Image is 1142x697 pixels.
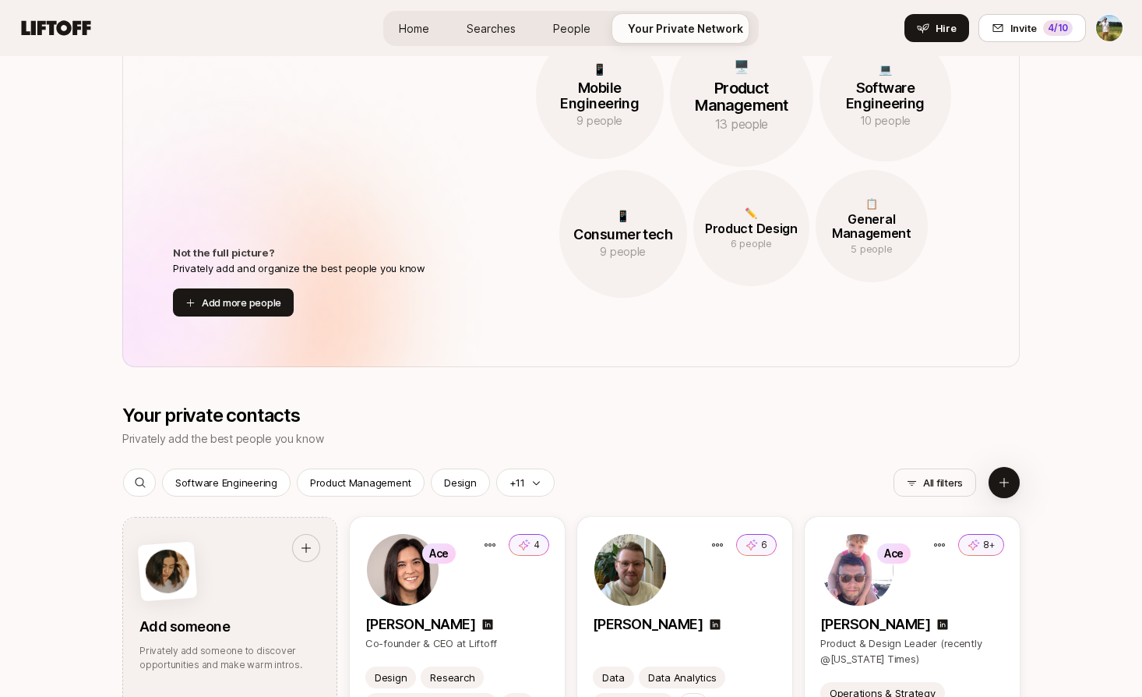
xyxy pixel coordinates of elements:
[693,235,809,251] p: 6 people
[936,20,957,36] span: Hire
[978,14,1086,42] button: Invite4/10
[175,475,277,490] p: Software Engineering
[628,22,743,35] span: Your Private Network
[1043,20,1073,36] div: 4 /10
[884,544,904,563] p: Ace
[559,227,687,242] p: Consumer tech
[820,635,1004,667] p: Product & Design Leader (recently @[US_STATE] Times)
[602,670,625,685] p: Data
[670,80,813,114] p: Product Management
[365,635,549,651] p: Co-founder & CEO at Liftoff
[819,111,951,130] p: 10 people
[536,80,664,111] p: Mobile Engineering
[534,538,540,552] p: 4
[509,534,549,556] button: 4
[693,205,809,221] p: ✏️
[430,670,474,685] p: Research
[693,222,809,236] p: Product Design
[820,614,930,635] p: [PERSON_NAME]
[139,644,320,672] p: Privately add someone to discover opportunities and make warm intros.
[454,14,528,43] a: Searches
[367,534,439,606] img: 71d7b91d_d7cb_43b4_a7ea_a9b2f2cc6e03.jpg
[1096,15,1123,41] img: Tyler Kieft
[904,14,969,42] button: Hire
[816,241,928,257] p: 5 people
[559,242,687,261] p: 9 people
[894,469,976,497] button: All filters
[467,22,516,35] span: Searches
[509,475,525,490] p: +11
[816,196,928,211] p: 📋
[819,60,951,79] p: 💻
[819,80,951,111] p: Software Engineering
[541,14,603,43] a: People
[593,614,703,635] p: [PERSON_NAME]
[122,405,323,426] p: Your private contacts
[736,534,777,556] button: 6
[386,14,442,43] a: Home
[139,616,320,638] p: Add someone
[1010,20,1037,36] span: Invite
[816,213,928,240] p: General Management
[173,260,437,276] p: Privately add and organize the best people you know
[761,538,767,552] p: 6
[496,469,555,497] button: +11
[444,475,476,490] p: Design
[648,670,716,685] p: Data Analytics
[670,56,813,76] p: 🖥️
[983,538,995,552] p: 8+
[310,475,411,490] p: Product Management
[144,548,191,595] img: woman-with-black-hair.jpg
[670,114,813,134] p: 13 people
[122,430,323,448] p: Privately add the best people you know
[553,22,590,35] span: People
[615,14,756,43] a: Your Private Network
[536,60,664,79] p: 📱
[173,288,294,317] button: Add more people
[375,670,407,685] p: Design
[173,245,437,260] p: Not the full picture?
[399,22,429,35] span: Home
[958,534,1004,556] button: 8+
[559,207,687,225] p: 📱
[429,544,449,563] p: Ace
[822,534,894,606] img: ACg8ocInyrGrb4MC9uz50sf4oDbeg82BTXgt_Vgd6-yBkTRc-xTs8ygV=s160-c
[365,614,475,635] p: [PERSON_NAME]
[536,111,664,130] p: 9 people
[594,534,666,606] img: 82f93172_fc2c_4594_920c_6bf1416d794f.jpg
[1095,14,1123,42] button: Tyler Kieft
